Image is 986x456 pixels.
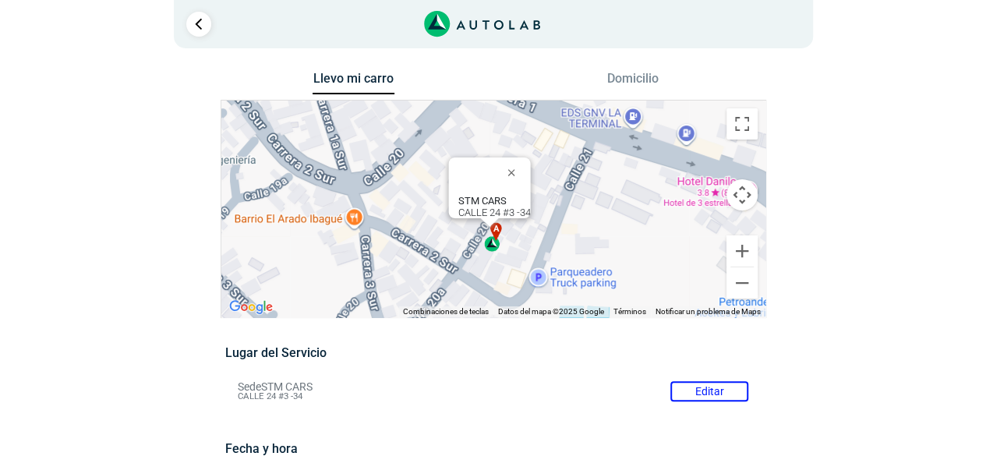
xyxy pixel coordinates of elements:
[493,222,499,235] span: a
[225,441,761,456] h5: Fecha y hora
[592,71,673,94] button: Domicilio
[496,154,533,191] button: Cerrar
[186,12,211,37] a: Ir al paso anterior
[726,108,758,140] button: Cambiar a la vista en pantalla completa
[726,267,758,299] button: Reducir
[225,297,277,317] img: Google
[656,307,761,316] a: Notificar un problema de Maps
[424,16,540,30] a: Link al sitio de autolab
[458,195,530,218] div: CALLE 24 #3 -34
[225,297,277,317] a: Abre esta zona en Google Maps (se abre en una nueva ventana)
[613,307,646,316] a: Términos (se abre en una nueva pestaña)
[458,195,506,207] b: STM CARS
[726,179,758,210] button: Controles de visualización del mapa
[225,345,761,360] h5: Lugar del Servicio
[498,307,604,316] span: Datos del mapa ©2025 Google
[726,235,758,267] button: Ampliar
[313,71,394,95] button: Llevo mi carro
[403,306,489,317] button: Combinaciones de teclas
